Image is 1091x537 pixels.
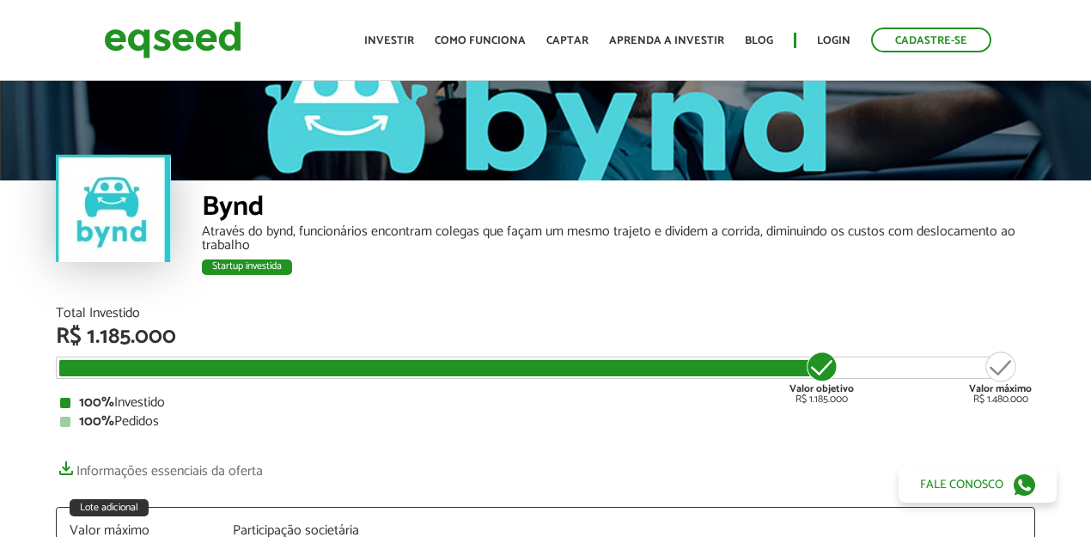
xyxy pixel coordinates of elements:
[104,17,241,63] img: EqSeed
[202,259,292,275] div: Startup investida
[435,35,526,46] a: Como funciona
[60,396,1031,410] div: Investido
[817,35,850,46] a: Login
[56,455,263,479] a: Informações essenciais da oferta
[70,499,149,516] div: Lote adicional
[899,467,1057,503] a: Fale conosco
[969,350,1032,405] div: R$ 1.480.000
[56,326,1035,348] div: R$ 1.185.000
[202,193,1035,225] div: Bynd
[609,35,724,46] a: Aprenda a investir
[871,27,991,52] a: Cadastre-se
[79,410,114,433] strong: 100%
[789,350,854,405] div: R$ 1.185.000
[60,415,1031,429] div: Pedidos
[546,35,588,46] a: Captar
[789,381,854,397] strong: Valor objetivo
[79,391,114,414] strong: 100%
[364,35,414,46] a: Investir
[202,225,1035,253] div: Através do bynd, funcionários encontram colegas que façam um mesmo trajeto e dividem a corrida, d...
[969,381,1032,397] strong: Valor máximo
[56,307,1035,320] div: Total Investido
[745,35,773,46] a: Blog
